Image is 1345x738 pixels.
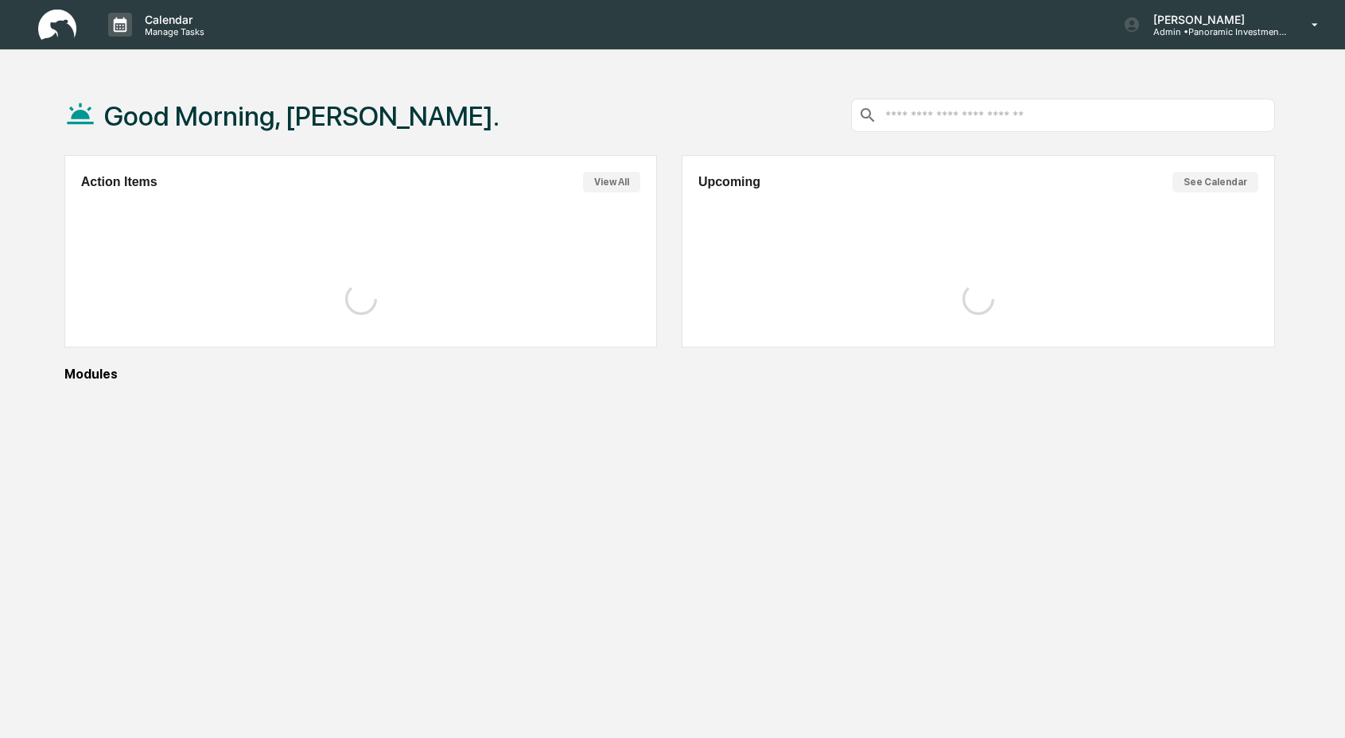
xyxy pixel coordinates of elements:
[64,367,1275,382] div: Modules
[104,100,500,132] h1: Good Morning, [PERSON_NAME].
[583,172,640,192] button: View All
[1172,172,1258,192] button: See Calendar
[132,26,212,37] p: Manage Tasks
[698,175,760,189] h2: Upcoming
[81,175,157,189] h2: Action Items
[1141,26,1289,37] p: Admin • Panoramic Investment Advisors
[132,13,212,26] p: Calendar
[38,10,76,41] img: logo
[1141,13,1289,26] p: [PERSON_NAME]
